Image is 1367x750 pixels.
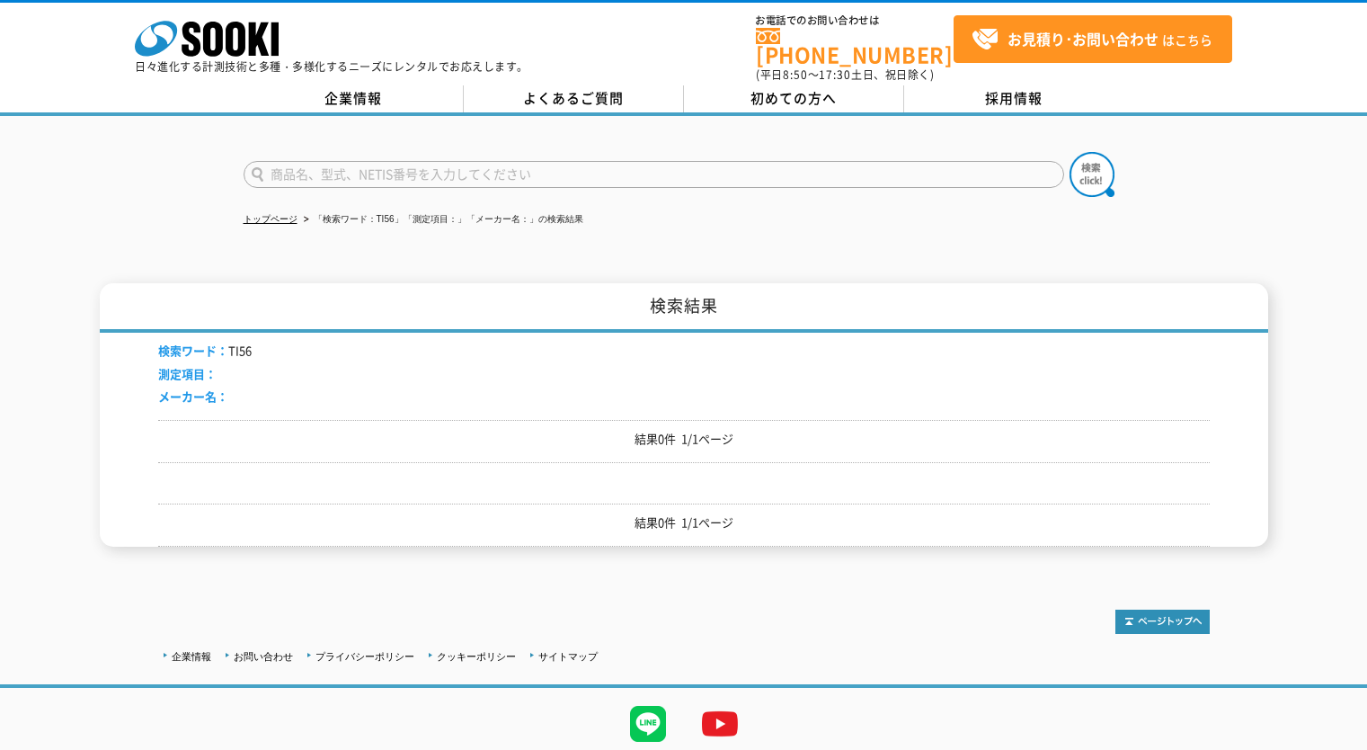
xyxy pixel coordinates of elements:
li: TI56 [158,342,252,361]
a: 企業情報 [244,85,464,112]
img: トップページへ [1115,610,1210,634]
span: 検索ワード： [158,342,228,359]
span: 測定項目： [158,365,217,382]
span: メーカー名： [158,388,228,405]
a: 企業情報 [172,651,211,662]
p: 日々進化する計測技術と多種・多様化するニーズにレンタルでお応えします。 [135,61,528,72]
li: 「検索ワード：TI56」「測定項目：」「メーカー名：」の検索結果 [300,210,583,229]
a: [PHONE_NUMBER] [756,28,954,65]
a: トップページ [244,214,297,224]
img: btn_search.png [1070,152,1114,197]
a: お見積り･お問い合わせはこちら [954,15,1232,63]
a: お問い合わせ [234,651,293,662]
a: よくあるご質問 [464,85,684,112]
a: 初めての方へ [684,85,904,112]
span: (平日 ～ 土日、祝日除く) [756,67,934,83]
span: 17:30 [819,67,851,83]
p: 結果0件 1/1ページ [158,430,1210,449]
p: 結果0件 1/1ページ [158,513,1210,532]
span: お電話でのお問い合わせは [756,15,954,26]
a: プライバシーポリシー [315,651,414,662]
h1: 検索結果 [100,283,1268,333]
a: サイトマップ [538,651,598,662]
input: 商品名、型式、NETIS番号を入力してください [244,161,1064,188]
span: はこちら [972,26,1212,53]
span: 8:50 [783,67,808,83]
a: 採用情報 [904,85,1124,112]
span: 初めての方へ [750,88,837,108]
strong: お見積り･お問い合わせ [1007,28,1158,49]
a: クッキーポリシー [437,651,516,662]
